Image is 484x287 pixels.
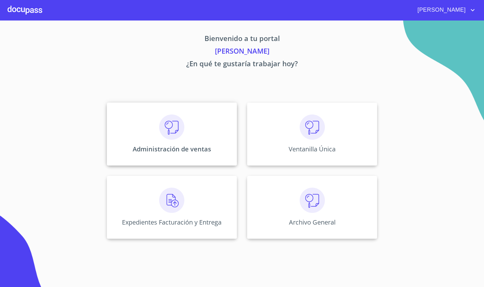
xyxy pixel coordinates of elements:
button: account of current user [413,5,476,15]
img: carga.png [159,188,184,213]
span: [PERSON_NAME] [413,5,469,15]
img: consulta.png [300,188,325,213]
p: [PERSON_NAME] [48,46,436,58]
p: Expedientes Facturación y Entrega [122,218,222,226]
p: Ventanilla Única [289,145,336,153]
img: consulta.png [300,114,325,140]
p: Administración de ventas [133,145,211,153]
p: Archivo General [289,218,336,226]
img: consulta.png [159,114,184,140]
p: Bienvenido a tu portal [48,33,436,46]
p: ¿En qué te gustaría trabajar hoy? [48,58,436,71]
